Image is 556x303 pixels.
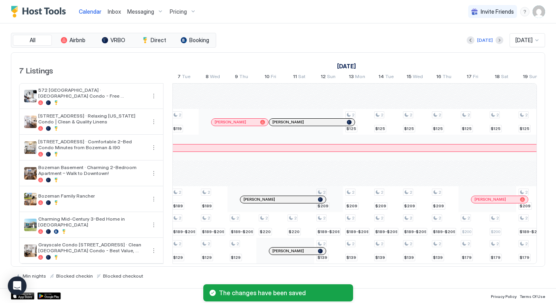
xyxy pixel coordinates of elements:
[149,169,158,178] div: menu
[521,72,540,83] a: October 19, 2025
[19,64,53,76] span: 7 Listings
[291,72,307,83] a: October 11, 2025
[208,241,210,246] span: 2
[496,112,499,118] span: 2
[38,242,146,253] span: Grayscale Condo [STREET_ADDRESS] · Clean [GEOGRAPHIC_DATA] Condo - Best Value, Great Sleep
[491,229,500,234] span: $200
[467,241,470,246] span: 2
[404,229,426,234] span: $189-$209
[375,255,385,260] span: $139
[481,8,514,15] span: Invite Friends
[501,73,508,82] span: Sat
[236,241,239,246] span: 2
[179,241,181,246] span: 2
[231,229,253,234] span: $189-$209
[410,216,412,221] span: 2
[378,73,384,82] span: 14
[433,255,443,260] span: $139
[202,203,212,209] span: $189
[239,73,248,82] span: Thu
[24,193,37,205] div: listing image
[346,229,368,234] span: $189-$209
[439,216,441,221] span: 2
[462,126,472,131] span: $125
[38,87,146,99] span: 572 [GEOGRAPHIC_DATA] · [GEOGRAPHIC_DATA] Condo - Free Laundry/Central Location
[462,255,472,260] span: $179
[523,73,528,82] span: 19
[38,216,146,228] span: Charming Mid-Century 3-Bed Home in [GEOGRAPHIC_DATA]
[173,255,183,260] span: $129
[210,73,220,82] span: Wed
[11,6,69,18] a: Host Tools Logo
[231,255,241,260] span: $129
[110,37,125,44] span: VRBO
[271,73,276,82] span: Fri
[410,190,412,195] span: 2
[404,126,414,131] span: $125
[151,37,166,44] span: Direct
[243,197,275,202] span: [PERSON_NAME]
[179,112,181,118] span: 2
[381,112,383,118] span: 2
[318,229,339,234] span: $189-$209
[375,203,386,209] span: $209
[272,248,304,253] span: [PERSON_NAME]
[318,203,329,209] span: $209
[520,7,529,16] div: menu
[202,255,212,260] span: $129
[520,126,529,131] span: $125
[53,35,92,46] button: Airbnb
[38,193,146,199] span: Bozeman Family Rancher
[204,72,222,83] a: October 8, 2025
[149,169,158,178] button: More options
[215,119,246,125] span: [PERSON_NAME]
[265,216,268,221] span: 2
[442,73,451,82] span: Thu
[149,246,158,255] button: More options
[352,112,354,118] span: 2
[439,190,441,195] span: 2
[405,72,425,83] a: October 15, 2025
[439,241,441,246] span: 2
[108,7,121,16] a: Inbox
[24,244,37,257] div: listing image
[462,229,471,234] span: $200
[175,35,214,46] button: Booking
[235,73,238,82] span: 9
[149,143,158,152] button: More options
[467,216,470,221] span: 2
[410,112,412,118] span: 2
[149,246,158,255] div: menu
[208,190,210,195] span: 2
[375,229,397,234] span: $189-$209
[436,73,441,82] span: 16
[496,216,499,221] span: 2
[24,141,37,154] div: listing image
[24,167,37,180] div: listing image
[433,203,444,209] span: $209
[38,164,146,176] span: Bozeman Basement · Charming 2-Bedroom Apartment – Walk to Downtown!
[407,73,412,82] span: 15
[189,37,209,44] span: Booking
[24,90,37,102] div: listing image
[496,36,503,44] button: Next month
[434,72,453,83] a: October 16, 2025
[127,8,154,15] span: Messaging
[323,241,325,246] span: 2
[149,220,158,230] div: menu
[321,73,326,82] span: 12
[515,37,533,44] span: [DATE]
[327,73,336,82] span: Sun
[355,73,365,82] span: Mon
[318,255,327,260] span: $139
[179,190,181,195] span: 2
[319,72,338,83] a: October 12, 2025
[529,73,538,82] span: Sun
[179,216,181,221] span: 2
[525,190,528,195] span: 2
[467,36,474,44] button: Previous month
[13,35,52,46] button: All
[496,241,499,246] span: 2
[346,203,357,209] span: $209
[491,255,501,260] span: $179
